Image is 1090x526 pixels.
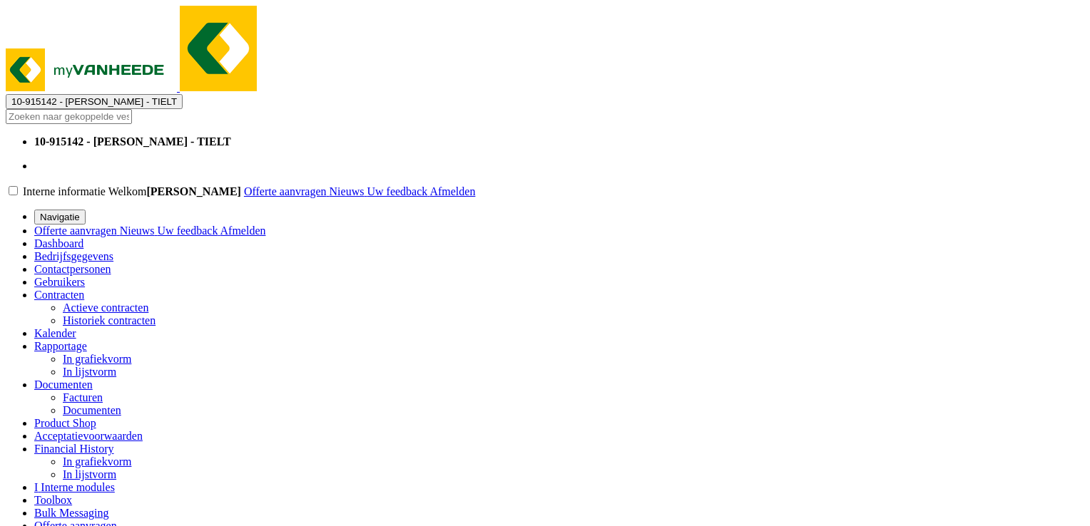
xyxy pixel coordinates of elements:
strong: 10-915142 - [PERSON_NAME] - TIELT [34,135,231,148]
span: Welkom [108,185,244,197]
img: myVanheede [180,6,257,91]
span: I [34,481,38,493]
a: Financial History [34,443,114,455]
span: Offerte aanvragen [34,225,117,237]
a: Acceptatievoorwaarden [34,430,143,442]
a: I Interne modules [34,481,115,493]
button: 10-915142 - [PERSON_NAME] - TIELT [6,94,183,109]
a: In grafiekvorm [63,353,131,365]
a: Contracten [34,289,84,301]
a: Actieve contracten [63,301,148,314]
span: Uw feedback [367,185,427,197]
a: Nieuws [330,185,367,197]
a: In lijstvorm [63,468,116,480]
a: Offerte aanvragen [244,185,330,197]
a: Uw feedback [158,225,220,237]
a: Contactpersonen [34,263,111,275]
span: Uw feedback [158,225,218,237]
a: Toolbox [34,494,72,506]
a: Afmelden [429,185,475,197]
a: Bedrijfsgegevens [34,250,113,262]
a: Afmelden [220,225,266,237]
a: Offerte aanvragen [34,225,120,237]
a: Product Shop [34,417,96,429]
a: Kalender [34,327,76,339]
a: Dashboard [34,237,83,249]
a: Historiek contracten [63,314,156,326]
span: 10-915142 - [PERSON_NAME] - TIELT [11,96,177,107]
a: Documenten [34,378,93,391]
a: Gebruikers [34,276,85,288]
span: Nieuws [330,185,365,197]
a: Facturen [63,391,103,403]
a: Bulk Messaging [34,507,108,519]
span: Navigatie [40,212,80,222]
a: Nieuws [120,225,158,237]
a: Documenten [63,404,121,416]
label: Interne informatie [23,185,106,197]
strong: [PERSON_NAME] [146,185,240,197]
span: Nieuws [120,225,155,237]
button: Navigatie [34,210,86,225]
img: myVanheede [6,48,177,91]
span: Interne modules [41,481,115,493]
a: Uw feedback [367,185,429,197]
a: In lijstvorm [63,366,116,378]
a: In grafiekvorm [63,455,131,468]
a: Rapportage [34,340,87,352]
span: Offerte aanvragen [244,185,327,197]
input: Zoeken naar gekoppelde vestigingen [6,109,132,124]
